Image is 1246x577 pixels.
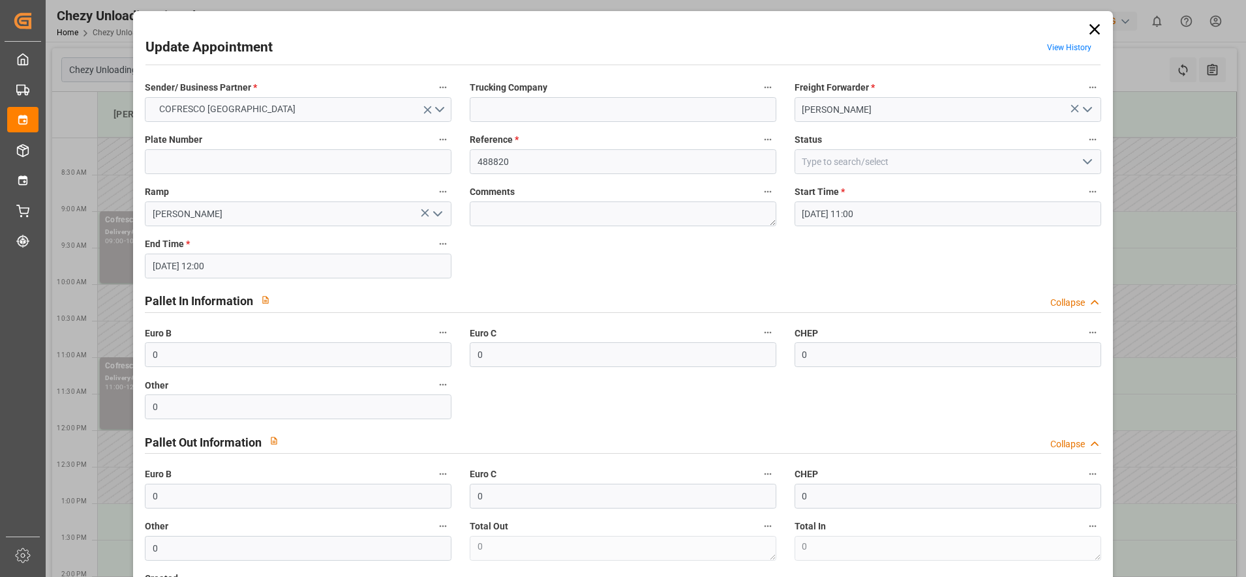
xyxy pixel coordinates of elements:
[427,204,447,224] button: open menu
[795,520,826,533] span: Total In
[145,201,451,226] input: Type to search/select
[795,81,875,95] span: Freight Forwarder
[759,79,776,96] button: Trucking Company
[145,434,262,451] h2: Pallet Out Information
[1084,518,1101,535] button: Total In
[759,466,776,482] button: Euro C
[145,467,172,481] span: Euro B
[153,102,302,116] span: COFRESCO [GEOGRAPHIC_DATA]
[145,37,273,58] h2: Update Appointment
[434,324,451,341] button: Euro B
[145,237,190,251] span: End Time
[1084,131,1101,148] button: Status
[1076,152,1096,172] button: open menu
[470,81,547,95] span: Trucking Company
[795,149,1101,174] input: Type to search/select
[470,327,496,340] span: Euro C
[145,254,451,278] input: DD.MM.YYYY HH:MM
[434,131,451,148] button: Plate Number
[1076,100,1096,120] button: open menu
[470,133,519,147] span: Reference
[145,185,169,199] span: Ramp
[145,327,172,340] span: Euro B
[795,185,845,199] span: Start Time
[795,133,822,147] span: Status
[1084,79,1101,96] button: Freight Forwarder *
[470,467,496,481] span: Euro C
[795,467,818,481] span: CHEP
[145,133,202,147] span: Plate Number
[145,292,253,310] h2: Pallet In Information
[253,288,278,312] button: View description
[262,428,286,453] button: View description
[795,201,1101,226] input: DD.MM.YYYY HH:MM
[470,536,776,561] textarea: 0
[1084,324,1101,341] button: CHEP
[434,183,451,200] button: Ramp
[759,131,776,148] button: Reference *
[795,327,818,340] span: CHEP
[1084,183,1101,200] button: Start Time *
[434,518,451,535] button: Other
[145,81,257,95] span: Sender/ Business Partner
[470,185,515,199] span: Comments
[434,376,451,393] button: Other
[145,520,168,533] span: Other
[1047,43,1091,52] a: View History
[434,235,451,252] button: End Time *
[434,79,451,96] button: Sender/ Business Partner *
[1050,437,1085,451] div: Collapse
[434,466,451,482] button: Euro B
[470,520,508,533] span: Total Out
[759,183,776,200] button: Comments
[759,518,776,535] button: Total Out
[1084,466,1101,482] button: CHEP
[795,536,1101,561] textarea: 0
[145,379,168,392] span: Other
[1050,296,1085,310] div: Collapse
[145,97,451,122] button: open menu
[759,324,776,341] button: Euro C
